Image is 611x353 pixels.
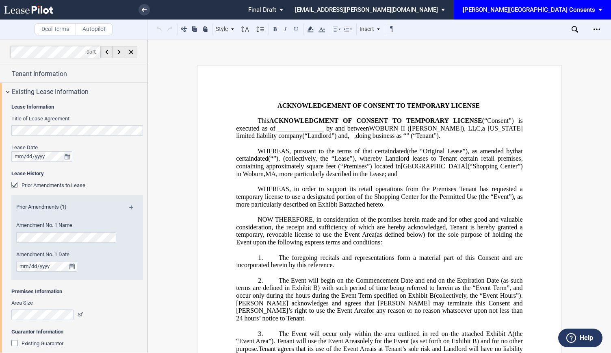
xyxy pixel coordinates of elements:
label: Deal Terms [35,23,76,35]
label: Autopilot [76,23,113,35]
span: WHEREAS, pursuant to the terms of that certain [258,147,393,155]
span: 2. [258,277,263,284]
b: Premises Information [11,288,62,294]
span: The foregoing recitals and representations form a material part of this Consent and are incorpora... [236,254,524,268]
span: MA [265,170,276,178]
span: WHEREAS, in order to support its retail operations from the Premises Tenant has requested a tempo... [236,185,524,208]
b: Lease History [11,170,44,176]
button: true [62,151,72,162]
a: A [508,330,513,337]
div: Insert [358,24,382,35]
span: 0 [87,49,89,54]
div: Style [214,24,236,35]
md-checkbox: Existing Guarantor [11,340,63,348]
span: (collectively, the “Event Hours”). [PERSON_NAME] acknowledges and agrees that [PERSON_NAME] may t... [236,292,524,314]
span: [US_STATE] [487,124,522,132]
button: true [67,261,77,272]
span: This [258,117,269,124]
span: (as defined below) for the sole purpose of holding the Event upon the following express terms and... [236,231,524,246]
span: , [354,132,356,139]
span: a [482,124,485,132]
span: Amendment No. 1 Date [16,251,69,257]
span: Woburn [243,170,264,178]
span: dated [393,147,407,155]
span: Tenant Information [12,69,67,79]
button: Paste [200,24,210,34]
span: (“Landlord”) and [302,132,347,139]
span: The Event will occur only within the area outlined in red on the attached Exhibit [279,330,505,337]
span: . Tenant will use the Event Area [273,338,357,345]
span: (the “Event Area [236,330,524,344]
md-checkbox: Prior Amendments to Lease [11,181,85,190]
span: Prior Amendments to Lease [22,182,85,188]
button: Toggle Control Characters [387,24,396,34]
span: The Event will begin on the Commencement Date and end on the Expiration Date (as such terms are d... [236,277,524,291]
button: Underline [291,24,301,34]
span: solely for the Event (as set forth on Exhibit [357,338,471,345]
span: hours’ notice to Tenant. [244,315,305,322]
span: that certain dated (“ ”) [236,147,524,162]
span: ACKNOWLEDGMENT OF CONSENT TO TEMPORARY LICENSE [269,117,482,124]
span: attached hereto. [343,200,385,208]
span: WOBURN II ([PERSON_NAME]), LLC [369,124,481,132]
span: Area Size [11,300,33,306]
span: , more particularly described in the Lease; and [276,170,397,178]
span: , [348,132,349,139]
button: Italic [281,24,290,34]
div: [PERSON_NAME][GEOGRAPHIC_DATA] Consents [463,6,595,13]
span: Tenant agrees that its use of the Event Area [258,345,372,353]
span: ) with such period of time being referred to herein as the “Event Term”, and occur only during th... [236,284,524,299]
span: NOW THEREFORE, in consideration of the promises herein made and for other good and valuable consi... [236,216,524,238]
span: ) and for no other purpose. [236,338,524,352]
span: (“Shopping Center”) in [236,163,524,177]
a: B [339,200,343,208]
a: B [313,284,318,292]
span: Amendment No. 1 Name [16,222,72,228]
span: of [87,49,97,54]
span: Lease Date [11,144,38,150]
b: Lease Information [11,104,54,110]
span: Final Draft [248,6,276,13]
span: ” ( [406,132,413,139]
span: [GEOGRAPHIC_DATA] [401,163,468,170]
label: Help [580,333,593,343]
span: 0 [94,49,97,54]
button: Bold [270,24,280,34]
span: 3. [258,330,263,337]
button: Help [558,329,602,347]
span: doing business as “ [356,132,406,139]
div: Sf [78,311,84,318]
span: (“Consent”) is executed as of ______________ by and between [236,117,524,132]
span: 1. [258,254,263,261]
span: , (collectively, the “Lease”) [278,155,355,162]
span: , [264,170,265,178]
span: (the “Original Lease”), as amended by [407,147,513,155]
span: , whereby Landlord leases to Tenant certain retail premises, containing approximately [236,155,524,170]
div: Open Lease options menu [590,23,603,36]
button: Cut [179,24,189,34]
span: Title of Lease Agreement [11,115,69,122]
span: for any reason or no reason whatsoever upon not less than 24 [236,307,524,322]
b: Guarantor Information [11,329,63,335]
span: Existing Guarantor [22,340,63,346]
span: , [481,124,482,132]
span: ”) [269,338,274,345]
span: limited liability company [236,132,302,139]
span: Existing Lease Information [12,87,89,97]
span: “Tenant”). [413,132,440,139]
button: Copy [190,24,199,34]
span: ACKNOWLEDGEMENT OF CONSENT TO TEMPORARY LICENSE [277,102,480,109]
label: Prior Amendments (1) [11,203,121,211]
span: square feet (“Premises”) located in [306,163,401,170]
a: B [429,292,434,299]
a: B [472,338,477,345]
